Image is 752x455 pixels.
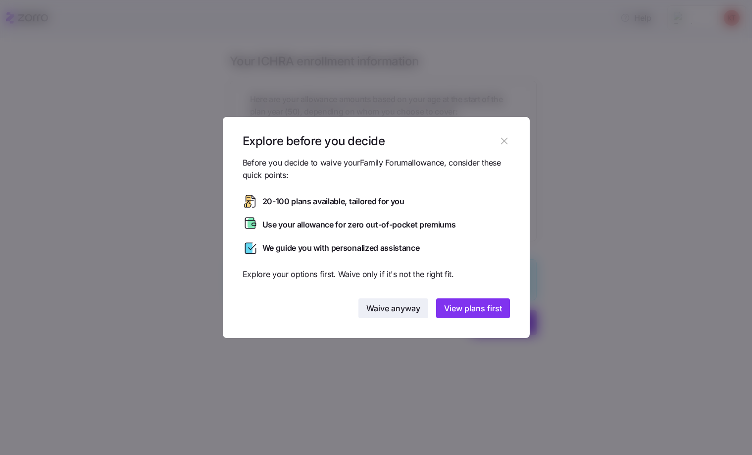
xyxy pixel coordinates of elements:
[243,268,510,281] span: Explore your options first. Waive only if it's not the right fit.
[436,298,510,318] button: View plans first
[262,242,420,254] span: We guide you with personalized assistance
[444,302,502,314] span: View plans first
[243,133,497,149] h1: Explore before you decide
[243,157,510,181] span: Before you decide to waive your Family Forum allowance, consider these quick points:
[366,302,420,314] span: Waive anyway
[262,219,456,231] span: Use your allowance for zero out-of-pocket premiums
[358,298,428,318] button: Waive anyway
[262,195,404,208] span: 20-100 plans available, tailored for you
